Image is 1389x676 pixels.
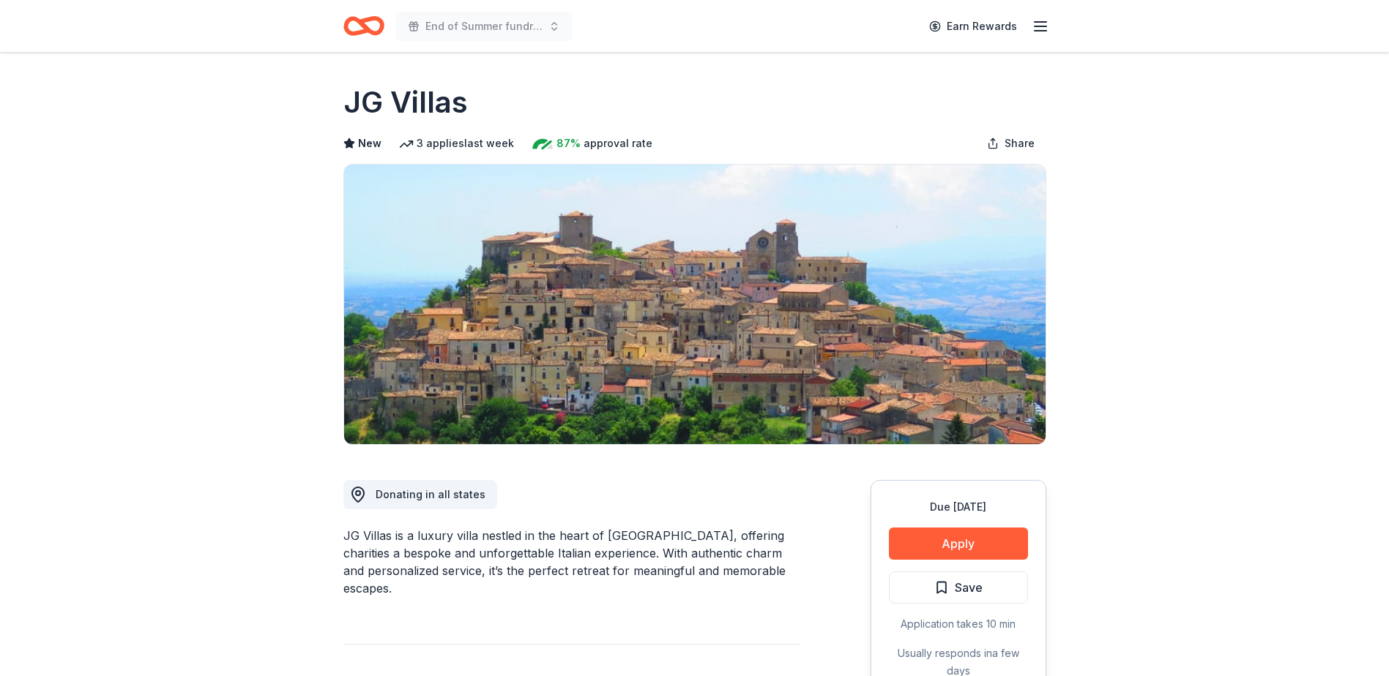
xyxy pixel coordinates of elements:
span: 87% [556,135,581,152]
button: Share [975,129,1046,158]
div: Due [DATE] [889,498,1028,516]
span: End of Summer fundraiser [425,18,543,35]
a: Earn Rewards [920,13,1026,40]
h1: JG Villas [343,82,468,123]
img: Image for JG Villas [344,165,1046,444]
div: Application takes 10 min [889,615,1028,633]
a: Home [343,9,384,43]
span: Save [955,578,983,597]
span: Share [1005,135,1035,152]
button: End of Summer fundraiser [396,12,572,41]
button: Save [889,571,1028,604]
span: approval rate [584,135,652,152]
span: Donating in all states [376,488,485,500]
div: 3 applies last week [399,135,514,152]
div: JG Villas is a luxury villa nestled in the heart of [GEOGRAPHIC_DATA], offering charities a bespo... [343,527,800,597]
span: New [358,135,381,152]
button: Apply [889,527,1028,560]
